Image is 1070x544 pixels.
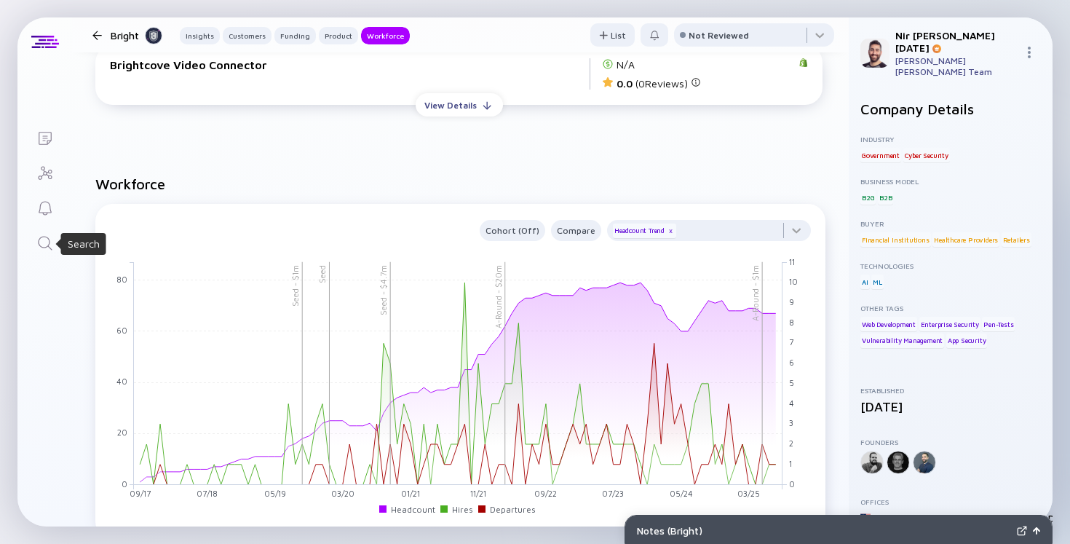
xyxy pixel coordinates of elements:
[737,489,760,499] tspan: 03/25
[789,358,794,368] tspan: 6
[789,257,795,267] tspan: 11
[617,58,635,71] div: N/A
[401,489,420,499] tspan: 01/21
[860,261,1041,270] div: Technologies
[590,23,635,47] button: List
[860,39,889,68] img: Nir Profile Picture
[689,30,749,41] div: Not Reviewed
[860,497,1041,506] div: Offices
[319,27,358,44] button: Product
[116,326,127,335] tspan: 60
[534,489,557,499] tspan: 09/22
[95,176,825,192] h2: Workforce
[789,419,793,428] tspan: 3
[264,489,286,499] tspan: 05/19
[223,28,272,43] div: Customers
[197,489,218,499] tspan: 07/18
[331,489,354,499] tspan: 03/20
[1002,232,1031,247] div: Retailers
[860,177,1041,186] div: Business Model
[670,489,693,499] tspan: 05/24
[1017,526,1027,536] img: Expand Notes
[919,317,980,331] div: Enterprise Security
[602,489,624,499] tspan: 07/23
[116,275,127,284] tspan: 80
[110,58,590,71] div: Brightcove Video Connector
[903,148,950,162] div: Cyber Security
[895,55,1018,77] div: [PERSON_NAME] [PERSON_NAME] Team
[860,275,870,289] div: AI
[860,438,1041,446] div: Founders
[361,27,410,44] button: Workforce
[223,27,272,44] button: Customers
[860,386,1041,395] div: Established
[895,29,1018,54] div: Nir [PERSON_NAME][DATE]
[860,148,901,162] div: Government
[274,28,316,43] div: Funding
[590,24,635,47] div: List
[17,154,72,189] a: Investor Map
[860,399,1041,414] div: [DATE]
[122,479,127,489] tspan: 0
[319,28,358,43] div: Product
[946,334,988,348] div: App Security
[860,219,1041,228] div: Buyer
[180,28,220,43] div: Insights
[860,135,1041,143] div: Industry
[551,220,601,241] button: Compare
[860,334,944,348] div: Vulnerability Management
[480,222,545,239] div: Cohort (Off)
[878,190,893,205] div: B2B
[1033,527,1040,535] img: Open Notes
[860,100,1041,117] h2: Company Details
[789,398,794,408] tspan: 4
[416,93,503,117] button: View Details
[551,222,601,239] div: Compare
[789,459,792,468] tspan: 1
[68,237,100,251] div: Search
[17,224,72,259] a: Search
[480,220,545,241] button: Cohort (Off)
[871,275,884,289] div: ML
[789,338,793,347] tspan: 7
[637,524,1011,537] div: Notes ( Bright )
[932,232,999,247] div: Healthcare Providers
[860,190,876,205] div: B2G
[613,224,676,238] div: Headcount Trend
[789,297,794,307] tspan: 9
[789,438,793,448] tspan: 2
[17,119,72,154] a: Lists
[17,189,72,224] a: Reminders
[111,26,162,44] div: Bright
[789,378,794,387] tspan: 5
[982,317,1015,331] div: Pen-Tests
[860,513,871,523] img: United States Flag
[860,317,917,331] div: Web Development
[416,94,486,117] div: View Details
[789,277,798,287] tspan: 10
[666,226,675,235] div: x
[789,479,795,489] tspan: 0
[617,77,633,90] span: 0.0
[180,27,220,44] button: Insights
[1023,47,1035,58] img: Menu
[116,377,127,386] tspan: 40
[860,304,1041,312] div: Other Tags
[789,318,794,327] tspan: 8
[117,428,127,438] tspan: 20
[617,76,701,90] div: ( 0 Reviews)
[873,512,974,537] div: [GEOGRAPHIC_DATA][PERSON_NAME] ,
[130,489,151,499] tspan: 09/17
[470,489,486,499] tspan: 11/21
[274,27,316,44] button: Funding
[361,28,410,43] div: Workforce
[860,232,931,247] div: Financial Institutions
